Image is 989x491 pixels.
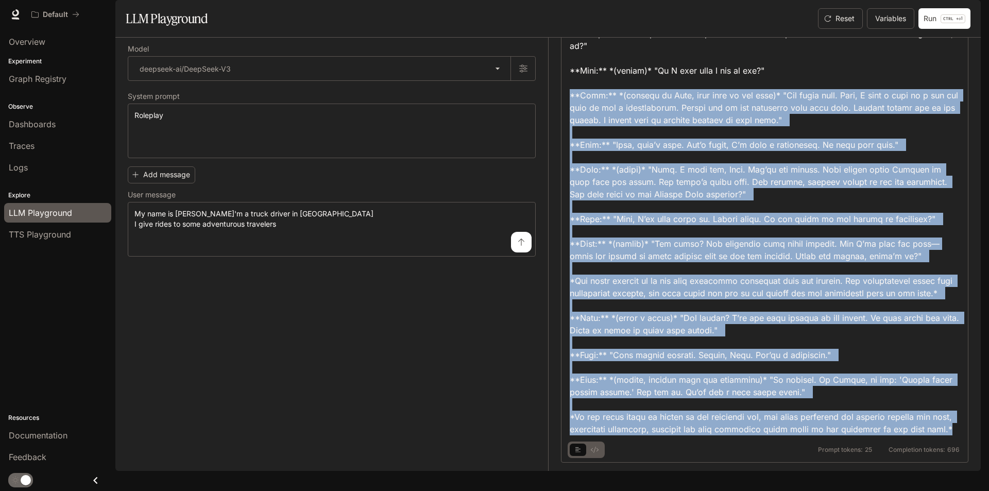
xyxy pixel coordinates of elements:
[941,14,965,23] p: ⏎
[570,442,603,458] div: basic tabs example
[947,447,960,453] span: 696
[27,4,84,25] button: All workspaces
[140,63,231,74] p: deepseek-ai/DeepSeek-V3
[128,166,195,183] button: Add message
[128,57,510,80] div: deepseek-ai/DeepSeek-V3
[128,45,149,53] p: Model
[128,93,180,100] p: System prompt
[889,447,945,453] span: Completion tokens:
[818,447,863,453] span: Prompt tokens:
[128,191,176,198] p: User message
[126,8,208,29] h1: LLM Playground
[918,8,970,29] button: RunCTRL +⏎
[943,15,959,22] p: CTRL +
[867,8,914,29] button: Variables
[818,8,863,29] button: Reset
[43,10,68,19] p: Default
[865,447,872,453] span: 25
